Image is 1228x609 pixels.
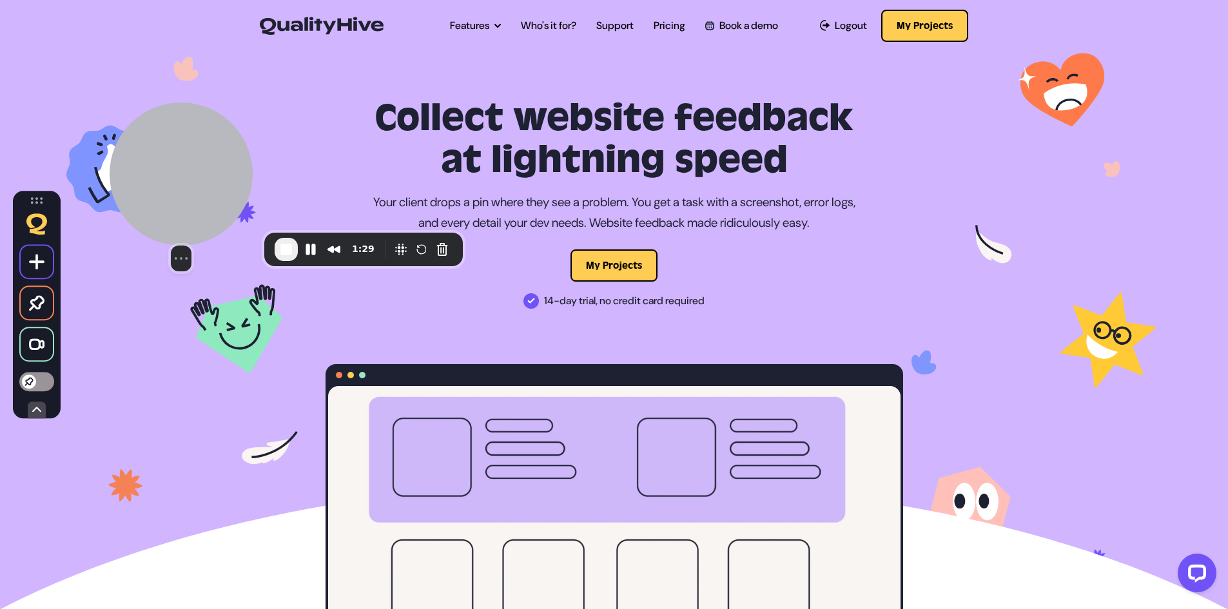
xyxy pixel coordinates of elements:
[1167,548,1222,603] iframe: LiveChat chat widget
[881,10,968,42] button: My Projects
[544,291,705,311] span: 14-day trial, no credit card required
[260,17,384,35] img: QualityHive - Bug Tracking Tool
[373,192,856,234] p: Your client drops a pin where they see a problem. You get a task with a screenshot, error logs, a...
[596,18,634,34] a: Support
[705,21,714,30] img: Book a QualityHive Demo
[450,18,501,34] a: Features
[705,18,777,34] a: Book a demo
[654,18,685,34] a: Pricing
[326,98,903,182] h1: Collect website feedback at lightning speed
[820,18,868,34] a: Logout
[570,249,658,282] button: My Projects
[521,18,576,34] a: Who's it for?
[835,18,867,34] span: Logout
[523,293,539,309] img: 14-day trial, no credit card required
